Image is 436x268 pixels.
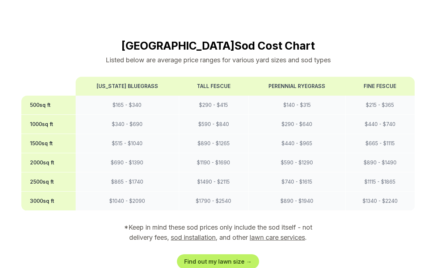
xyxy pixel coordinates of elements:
[76,115,179,134] td: $ 340 - $ 690
[76,96,179,115] td: $ 165 - $ 340
[249,96,346,115] td: $ 140 - $ 315
[346,172,415,192] td: $ 1115 - $ 1865
[21,39,415,52] h2: [GEOGRAPHIC_DATA] Sod Cost Chart
[179,172,248,192] td: $ 1490 - $ 2115
[249,77,346,96] th: Perennial Ryegrass
[250,234,305,241] a: lawn care services
[346,77,415,96] th: Fine Fescue
[171,234,216,241] a: sod installation
[21,172,76,192] th: 2500 sq ft
[21,55,415,65] p: Listed below are average price ranges for various yard sizes and sod types
[114,222,322,243] p: *Keep in mind these sod prices only include the sod itself - not delivery fees, , and other .
[249,192,346,211] td: $ 890 - $ 1940
[346,192,415,211] td: $ 1340 - $ 2240
[21,115,76,134] th: 1000 sq ft
[76,153,179,172] td: $ 690 - $ 1390
[346,115,415,134] td: $ 440 - $ 740
[249,134,346,153] td: $ 440 - $ 965
[76,192,179,211] td: $ 1040 - $ 2090
[249,115,346,134] td: $ 290 - $ 640
[249,153,346,172] td: $ 590 - $ 1290
[21,96,76,115] th: 500 sq ft
[179,115,248,134] td: $ 590 - $ 840
[179,153,248,172] td: $ 1190 - $ 1690
[346,153,415,172] td: $ 890 - $ 1490
[21,153,76,172] th: 2000 sq ft
[249,172,346,192] td: $ 740 - $ 1615
[76,172,179,192] td: $ 865 - $ 1740
[21,192,76,211] th: 3000 sq ft
[346,134,415,153] td: $ 665 - $ 1115
[346,96,415,115] td: $ 215 - $ 365
[179,77,248,96] th: Tall Fescue
[179,96,248,115] td: $ 290 - $ 415
[21,134,76,153] th: 1500 sq ft
[179,192,248,211] td: $ 1790 - $ 2540
[76,134,179,153] td: $ 515 - $ 1040
[179,134,248,153] td: $ 890 - $ 1265
[76,77,179,96] th: [US_STATE] Bluegrass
